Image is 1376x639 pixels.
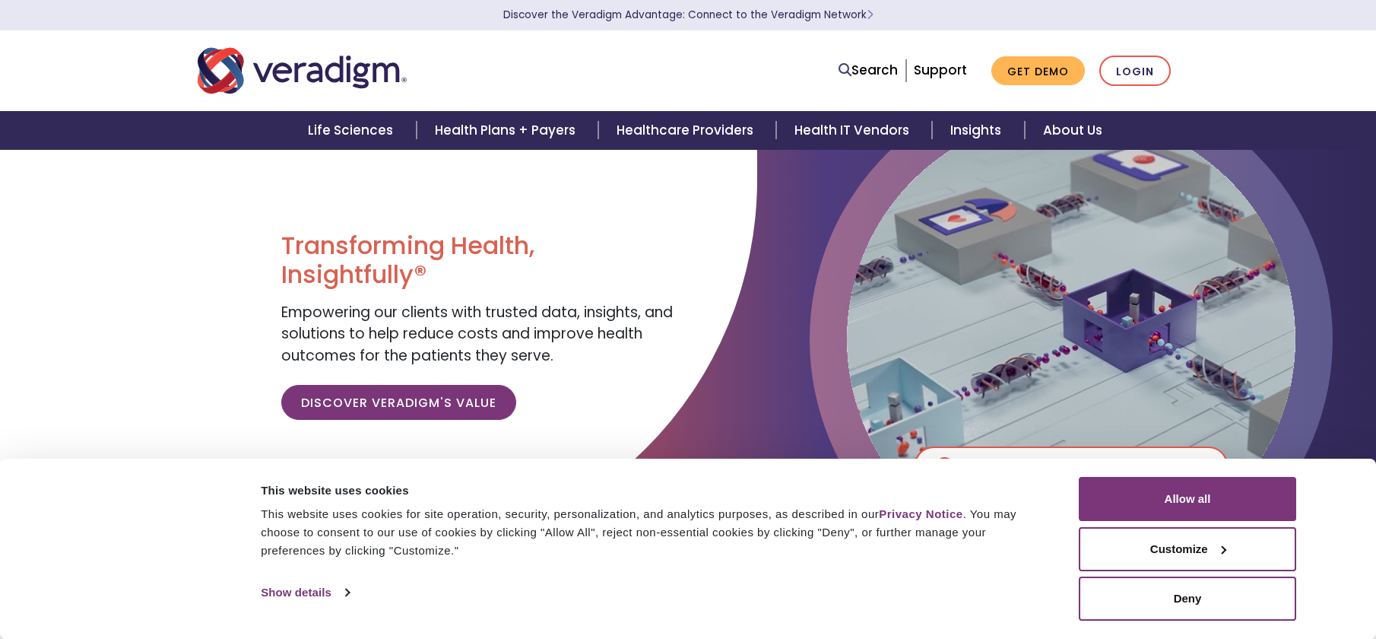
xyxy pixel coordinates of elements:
[1079,527,1296,571] button: Customize
[1079,577,1296,621] button: Deny
[914,61,967,79] a: Support
[198,46,407,96] img: Veradigm logo
[839,60,898,81] a: Search
[281,385,516,420] a: Discover Veradigm's Value
[932,111,1024,150] a: Insights
[281,231,677,290] h1: Transforming Health, Insightfully®
[261,482,1045,500] div: This website uses cookies
[503,8,873,22] a: Discover the Veradigm Advantage: Connect to the Veradigm NetworkLearn More
[991,56,1085,86] a: Get Demo
[281,302,673,366] span: Empowering our clients with trusted data, insights, and solutions to help reduce costs and improv...
[261,581,349,604] a: Show details
[1079,477,1296,521] button: Allow all
[1099,56,1171,87] a: Login
[867,8,873,22] span: Learn More
[776,111,932,150] a: Health IT Vendors
[417,111,598,150] a: Health Plans + Payers
[261,505,1045,560] div: This website uses cookies for site operation, security, personalization, and analytics purposes, ...
[290,111,416,150] a: Life Sciences
[879,507,962,520] a: Privacy Notice
[1025,111,1121,150] a: About Us
[598,111,776,150] a: Healthcare Providers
